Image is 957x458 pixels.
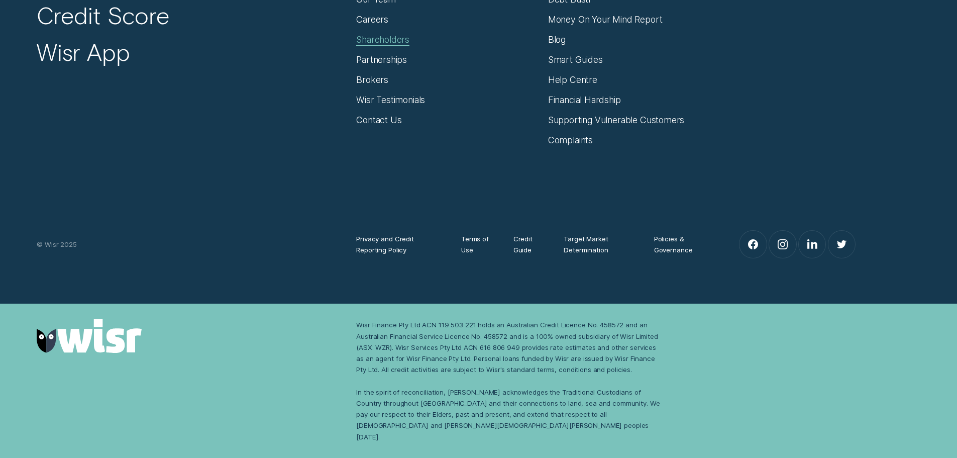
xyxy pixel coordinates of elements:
a: Instagram [769,231,796,257]
a: Smart Guides [548,54,603,65]
a: Partnerships [356,54,407,65]
a: Wisr App [37,38,130,67]
a: Careers [356,14,388,25]
a: Policies & Governance [654,233,708,255]
a: Brokers [356,74,388,85]
a: Facebook [739,231,766,257]
div: © Wisr 2025 [31,239,351,250]
a: Supporting Vulnerable Customers [548,115,685,126]
a: Shareholders [356,34,409,45]
a: Terms of Use [461,233,493,255]
a: Money On Your Mind Report [548,14,663,25]
a: Wisr Testimonials [356,95,425,106]
a: Complaints [548,135,593,146]
a: Blog [548,34,566,45]
a: Twitter [828,231,855,257]
a: Credit Guide [513,233,544,255]
a: Credit Score [37,1,169,30]
a: Contact Us [356,115,401,126]
img: Wisr [37,319,142,353]
a: Help Centre [548,74,597,85]
a: Target Market Determination [564,233,633,255]
a: Financial Hardship [548,95,621,106]
a: LinkedIn [799,231,825,257]
div: Wisr Finance Pty Ltd ACN 119 503 221 holds an Australian Credit Licence No. 458572 and an Austral... [356,319,665,442]
a: Privacy and Credit Reporting Policy [356,233,441,255]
